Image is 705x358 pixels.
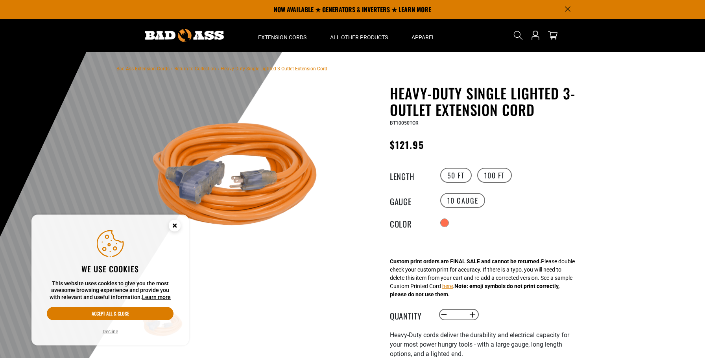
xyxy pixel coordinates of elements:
[47,280,173,301] p: This website uses cookies to give you the most awesome browsing experience and provide you with r...
[318,19,400,52] summary: All Other Products
[258,34,306,41] span: Extension Cords
[100,328,120,336] button: Decline
[512,29,524,42] summary: Search
[400,19,447,52] summary: Apparel
[390,120,419,126] span: BT10050TOR
[440,168,472,183] label: 50 FT
[390,258,541,264] strong: Custom print orders are FINAL SALE and cannot be returned.
[171,66,173,72] span: ›
[390,85,583,118] h1: Heavy-Duty Single Lighted 3-Outlet Extension Cord
[390,170,429,180] legend: Length
[145,29,224,42] img: Bad Ass Extension Cords
[440,193,485,208] label: 10 Gauge
[390,331,569,358] span: Heavy-Duty cords deliver the durability and electrical capacity for your most power hungry tools ...
[390,195,429,206] legend: Gauge
[442,282,453,290] button: here
[116,64,327,73] nav: breadcrumbs
[390,257,575,299] div: Please double check your custom print for accuracy. If there is a typo, you will need to delete t...
[116,66,170,72] a: Bad Ass Extension Cords
[221,66,327,72] span: Heavy-Duty Single Lighted 3-Outlet Extension Cord
[47,307,173,320] button: Accept all & close
[390,283,559,297] strong: Note: emoji symbols do not print correctly, please do not use them.
[174,66,216,72] a: Return to Collection
[390,310,429,320] label: Quantity
[31,215,189,346] aside: Cookie Consent
[142,294,171,300] a: Learn more
[47,264,173,274] h2: We use cookies
[412,34,435,41] span: Apparel
[390,218,429,228] legend: Color
[246,19,318,52] summary: Extension Cords
[218,66,219,72] span: ›
[330,34,388,41] span: All Other Products
[390,138,424,152] span: $121.95
[477,168,512,183] label: 100 FT
[140,86,329,276] img: orange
